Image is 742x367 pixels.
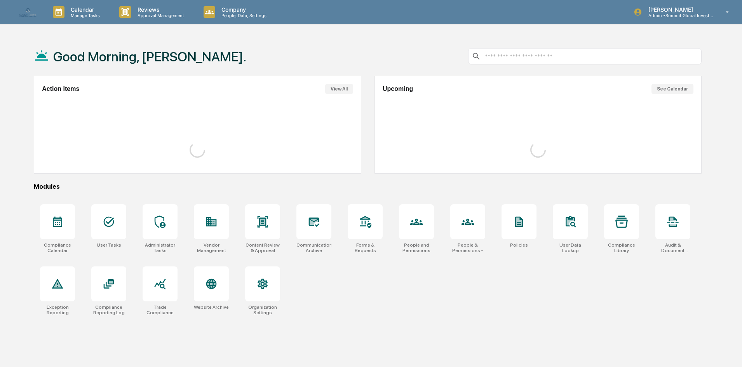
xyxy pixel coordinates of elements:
div: Organization Settings [245,304,280,315]
div: Trade Compliance [143,304,178,315]
div: Website Archive [194,304,229,310]
button: See Calendar [651,84,693,94]
div: Exception Reporting [40,304,75,315]
img: logo [19,6,37,18]
div: Compliance Calendar [40,242,75,253]
div: Content Review & Approval [245,242,280,253]
div: Communications Archive [296,242,331,253]
p: People, Data, Settings [215,13,270,18]
div: People and Permissions [399,242,434,253]
p: Approval Management [131,13,188,18]
div: Vendor Management [194,242,229,253]
h2: Upcoming [383,85,413,92]
div: Forms & Requests [348,242,383,253]
div: Compliance Reporting Log [91,304,126,315]
div: Policies [510,242,528,248]
h2: Action Items [42,85,79,92]
p: Admin • Summit Global Investments [642,13,714,18]
div: Modules [34,183,702,190]
div: People & Permissions - Add Only [450,242,485,253]
button: View All [325,84,353,94]
div: User Data Lookup [553,242,588,253]
div: Administrator Tasks [143,242,178,253]
p: [PERSON_NAME] [642,6,714,13]
p: Reviews [131,6,188,13]
div: Audit & Document Logs [655,242,690,253]
p: Manage Tasks [64,13,104,18]
p: Company [215,6,270,13]
h1: Good Morning, [PERSON_NAME]. [53,49,246,64]
p: Calendar [64,6,104,13]
div: User Tasks [97,242,121,248]
div: Compliance Library [604,242,639,253]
